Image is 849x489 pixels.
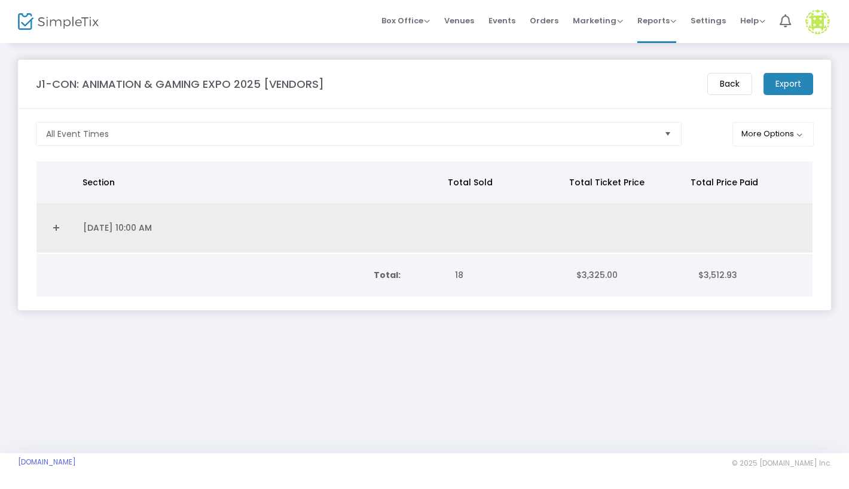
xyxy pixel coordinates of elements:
span: Orders [530,5,558,36]
span: All Event Times [46,128,109,140]
m-button: Export [764,73,813,95]
span: 18 [455,269,463,281]
span: $3,325.00 [576,269,618,281]
span: Venues [444,5,474,36]
b: Total: [374,269,401,281]
div: Data table [36,254,813,297]
a: [DOMAIN_NAME] [18,457,76,467]
th: Section [75,161,440,203]
a: Expand Details [44,218,69,237]
span: $3,512.93 [698,269,737,281]
m-panel-title: J1-CON: ANIMATION & GAMING EXPO 2025 [VENDORS] [36,76,324,92]
button: Select [659,123,676,145]
span: Settings [691,5,726,36]
span: Total Ticket Price [569,176,645,188]
m-button: Back [707,73,752,95]
span: Events [488,5,515,36]
span: © 2025 [DOMAIN_NAME] Inc. [732,459,831,468]
th: Total Sold [441,161,562,203]
td: [DATE] 10:00 AM [76,203,444,253]
span: Reports [637,15,676,26]
span: Total Price Paid [691,176,758,188]
button: More Options [732,122,814,146]
span: Marketing [573,15,623,26]
span: Box Office [381,15,430,26]
div: Data table [36,161,813,253]
span: Help [740,15,765,26]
